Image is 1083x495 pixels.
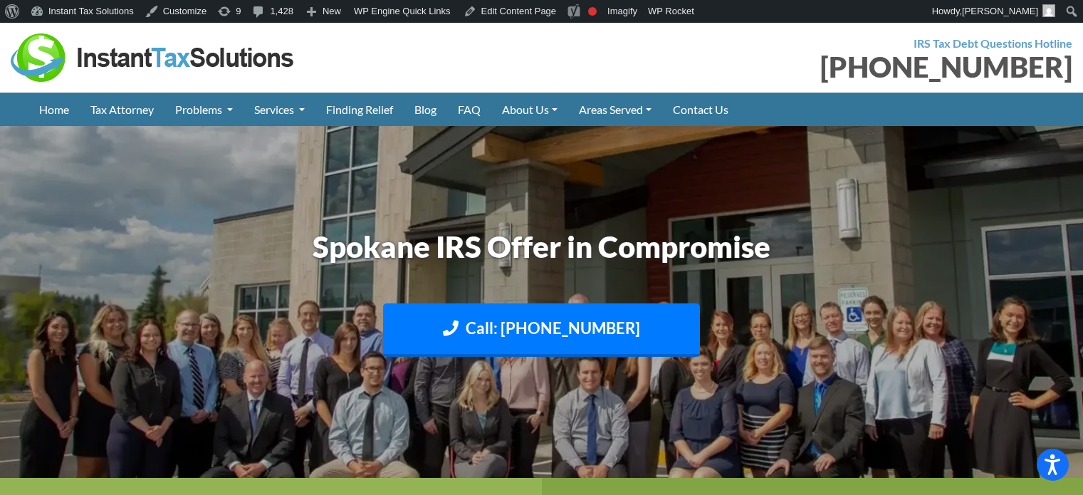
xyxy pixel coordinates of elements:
[491,93,568,126] a: About Us
[404,93,447,126] a: Blog
[11,33,295,82] img: Instant Tax Solutions Logo
[383,303,700,357] a: Call: [PHONE_NUMBER]
[244,93,315,126] a: Services
[164,93,244,126] a: Problems
[914,36,1072,50] strong: IRS Tax Debt Questions Hotline
[28,93,80,126] a: Home
[147,226,937,268] h1: Spokane IRS Offer in Compromise
[662,93,739,126] a: Contact Us
[962,6,1038,16] span: [PERSON_NAME]
[588,7,597,16] div: Focus keyphrase not set
[553,53,1073,81] div: [PHONE_NUMBER]
[568,93,662,126] a: Areas Served
[80,93,164,126] a: Tax Attorney
[447,93,491,126] a: FAQ
[11,49,295,63] a: Instant Tax Solutions Logo
[315,93,404,126] a: Finding Relief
